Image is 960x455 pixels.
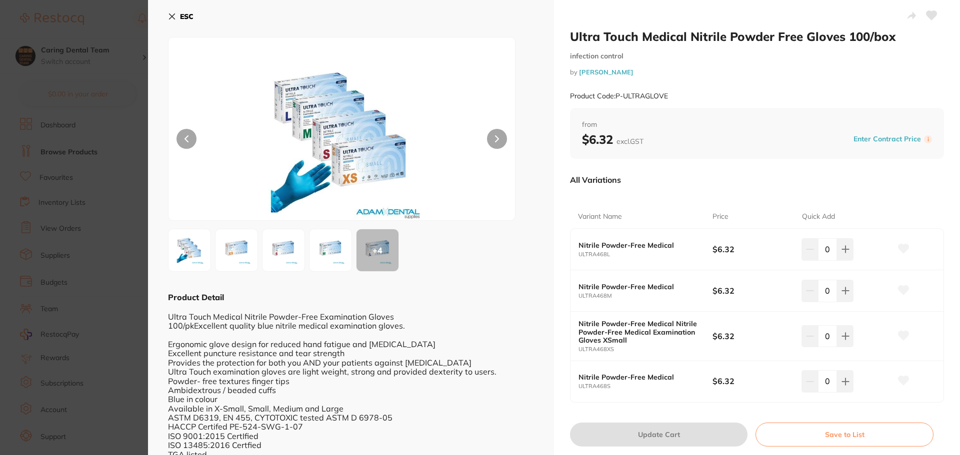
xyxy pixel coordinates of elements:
p: All Variations [570,175,621,185]
span: excl. GST [616,137,643,146]
small: ULTRA468L [578,251,712,258]
span: from [582,120,932,130]
small: Product Code: P-ULTRAGLOVE [570,92,668,100]
img: NDY4Uy5qcGc [265,232,301,268]
small: infection control [570,52,944,60]
p: Variant Name [578,212,622,222]
label: i [924,135,932,143]
img: UkFHTE9WRS5qcGc [238,62,446,220]
small: ULTRA468XS [578,346,712,353]
b: Product Detail [168,292,224,302]
b: $6.32 [712,376,793,387]
img: NDY4TS5qcGc [312,232,348,268]
button: +4 [356,229,399,272]
button: Update Cart [570,423,747,447]
b: $6.32 [712,285,793,296]
b: Nitrile Powder-Free Medical [578,373,699,381]
img: UkFHTE9WRS5qcGc [171,232,207,268]
b: Nitrile Powder-Free Medical [578,241,699,249]
b: Nitrile Powder-Free Medical [578,283,699,291]
button: ESC [168,8,193,25]
p: Quick Add [802,212,835,222]
small: by [570,68,944,76]
img: NDY4WFMuanBn [218,232,254,268]
small: ULTRA468S [578,383,712,390]
small: ULTRA468M [578,293,712,299]
b: $6.32 [712,244,793,255]
b: $6.32 [582,132,643,147]
div: + 4 [356,229,398,271]
button: Save to List [755,423,933,447]
a: [PERSON_NAME] [579,68,633,76]
b: ESC [180,12,193,21]
h2: Ultra Touch Medical Nitrile Powder Free Gloves 100/box [570,29,944,44]
b: Nitrile Powder-Free Medical Nitrile Powder-Free Medical Examination Gloves XSmall [578,320,699,344]
b: $6.32 [712,331,793,342]
button: Enter Contract Price [850,134,924,144]
p: Price [712,212,728,222]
